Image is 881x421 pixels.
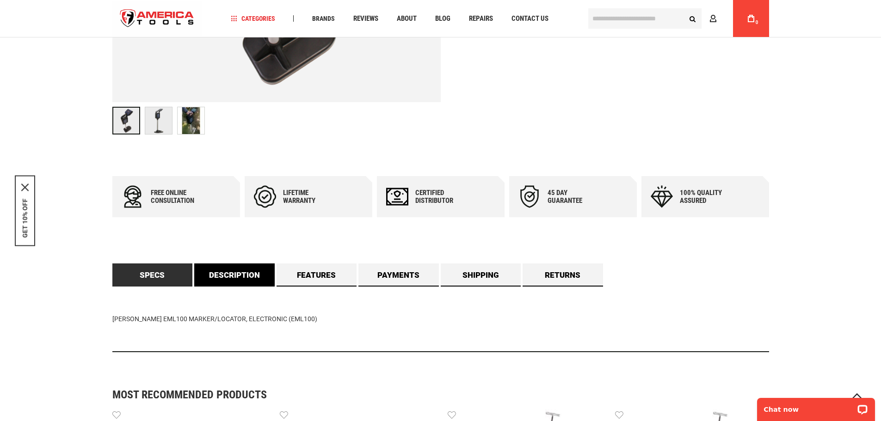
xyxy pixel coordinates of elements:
div: Lifetime warranty [283,189,339,205]
a: Specs [112,263,193,287]
span: Contact Us [511,15,548,22]
a: Repairs [465,12,497,25]
div: 45 day Guarantee [548,189,603,205]
button: Search [684,10,702,27]
strong: Most Recommended Products [112,389,737,400]
img: TEMPO EML100 MARKER/LOCATOR, ELECTRONIC (EML100) [178,107,204,134]
iframe: LiveChat chat widget [751,392,881,421]
span: Blog [435,15,450,22]
span: Brands [312,15,335,22]
a: Brands [308,12,339,25]
a: Description [194,263,275,287]
a: Reviews [349,12,382,25]
div: 100% quality assured [680,189,735,205]
div: [PERSON_NAME] EML100 MARKER/LOCATOR, ELECTRONIC (EML100) [112,287,769,352]
a: About [393,12,421,25]
a: store logo [112,1,202,36]
a: Contact Us [507,12,553,25]
a: Payments [358,263,439,287]
div: Certified Distributor [415,189,471,205]
svg: close icon [21,183,29,191]
a: Categories [227,12,279,25]
div: TEMPO EML100 MARKER/LOCATOR, ELECTRONIC (EML100) [145,102,177,139]
div: TEMPO EML100 MARKER/LOCATOR, ELECTRONIC (EML100) [177,102,205,139]
span: 0 [756,20,758,25]
a: Blog [431,12,455,25]
img: America Tools [112,1,202,36]
a: Features [277,263,357,287]
div: Free online consultation [151,189,206,205]
span: Categories [231,15,275,22]
button: GET 10% OFF [21,198,29,238]
button: Close [21,183,29,191]
span: Repairs [469,15,493,22]
a: Shipping [441,263,521,287]
a: Returns [523,263,603,287]
img: TEMPO EML100 MARKER/LOCATOR, ELECTRONIC (EML100) [145,107,172,134]
span: Reviews [353,15,378,22]
div: TEMPO EML100 MARKER/LOCATOR, ELECTRONIC (EML100) [112,102,145,139]
span: About [397,15,417,22]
